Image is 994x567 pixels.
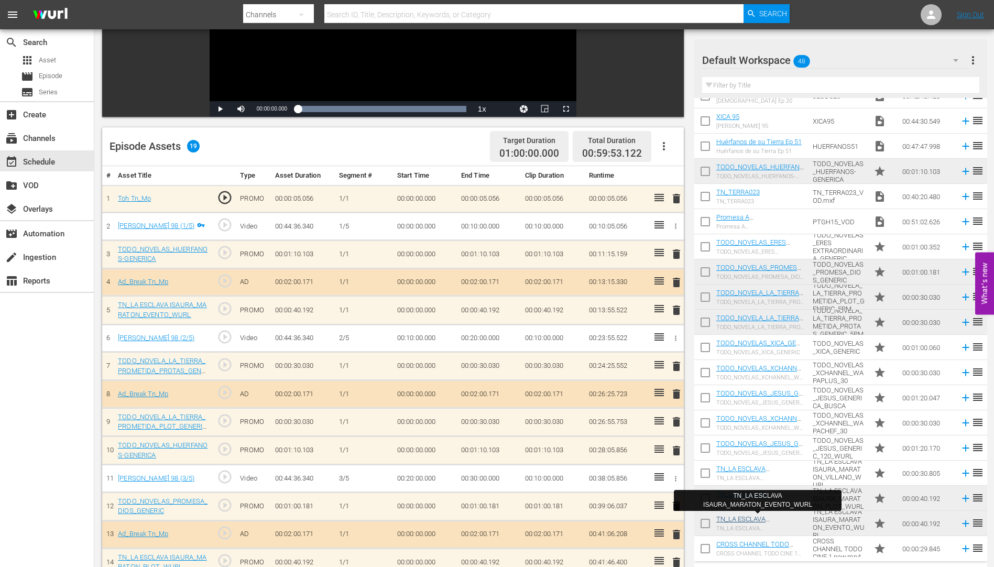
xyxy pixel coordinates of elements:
td: 00:00:30.030 [898,360,956,385]
td: 00:00:40.192 [521,296,585,324]
a: TODO_NOVELAS_HUERFANOS-GENERICA [118,441,207,459]
span: Video [873,140,886,152]
span: reorder [971,190,984,202]
td: TODO_NOVELAS_PROMESA_DIOS_GENERIC [809,259,869,285]
svg: Add to Episode [960,216,971,227]
span: reorder [971,290,984,303]
td: 00:13:15.330 [585,268,649,296]
span: menu [6,8,19,21]
div: TODO_NOVELAS_PROMESA_DIOS_GENERIC [716,274,804,280]
a: TODO_NOVELAS_XICA_GENERIC [716,339,804,355]
td: 00:40:20.480 [898,184,956,209]
button: Search [744,4,790,23]
td: 00:00:05.056 [457,185,521,213]
button: Mute [231,101,252,117]
td: 00:10:05.056 [585,213,649,241]
td: 1/1 [335,268,393,296]
span: star [873,417,886,429]
span: delete [670,388,683,400]
td: 00:01:00.181 [271,492,335,520]
a: TODO_NOVELAS_XCHANNEL_WAPAPLUS_30 [716,364,804,380]
span: play_circle_outline [217,217,233,233]
td: 8 [102,380,114,408]
td: 00:11:15.159 [585,240,649,268]
span: VOD [5,179,18,192]
a: TODO_NOVELAS_ERES EXTRAORDINARIA_GENERIC [716,238,801,254]
td: 00:51:02.626 [898,209,956,234]
td: 00:00:00.000 [393,296,457,324]
td: TODO_NOVELAS_JESUS_GENERIC_120_WURL [809,435,869,461]
td: 00:01:00.060 [898,335,956,360]
span: Reports [5,275,18,287]
td: 1/5 [335,213,393,241]
a: [PERSON_NAME] 98 (3/5) [118,474,194,482]
td: 00:02:00.171 [457,380,521,408]
td: 00:00:00.000 [393,185,457,213]
td: 00:01:10.103 [521,437,585,465]
a: TN_LA ESCLAVA ISAURA_MARATON_VILLANO_WURL [716,465,804,488]
td: 00:00:05.056 [271,185,335,213]
td: 1/1 [335,352,393,380]
div: Huérfanos de su Tierra Ep 51 [716,148,802,155]
td: 00:00:30.030 [271,408,335,436]
td: 9 [102,408,114,436]
button: Play [210,101,231,117]
td: 00:02:00.171 [457,268,521,296]
td: 00:01:10.103 [521,240,585,268]
button: delete [670,387,683,402]
span: reorder [971,441,984,454]
div: [DEMOGRAPHIC_DATA] Ep 20 [716,97,792,104]
span: Series [39,87,58,97]
div: TODO_NOVELAS_HUERFANOS-GENERICA [716,173,804,180]
div: Total Duration [582,133,642,148]
a: Ad_Break Tn_Mp [118,278,168,286]
span: Asset [39,55,56,66]
button: delete [670,275,683,290]
span: Schedule [5,156,18,168]
div: TN_LA ESCLAVA ISAURA_MARATON_EVENTO_WURL [678,492,837,509]
span: delete [670,276,683,289]
span: reorder [971,139,984,152]
span: reorder [971,341,984,353]
td: 2 [102,213,114,241]
td: 00:00:30.030 [898,310,956,335]
td: Video [236,324,271,352]
span: Video [873,215,886,228]
td: 00:01:20.170 [898,435,956,461]
td: PROMO [236,185,271,213]
a: TODO_NOVELAS_HUERFANOS-GENERICA [118,245,207,263]
td: 00:00:00.000 [393,240,457,268]
div: TN_LA ESCLAVA ISAURA_MARATON_VILLANO_WURL [716,475,804,482]
img: ans4CAIJ8jUAAAAAAAAAAAAAAAAAAAAAAAAgQb4GAAAAAAAAAAAAAAAAAAAAAAAAJMjXAAAAAAAAAAAAAAAAAAAAAAAAgAT5G... [25,3,75,27]
div: Progress Bar [298,106,466,112]
td: 00:00:00.000 [393,408,457,436]
td: 00:02:00.171 [521,268,585,296]
span: reorder [971,366,984,378]
button: delete [670,303,683,318]
td: 00:00:00.000 [393,380,457,408]
span: delete [670,528,683,541]
td: 00:20:00.000 [393,465,457,493]
button: more_vert [967,48,979,73]
td: 00:47:47.998 [898,134,956,159]
td: 11 [102,465,114,493]
td: 00:44:36.340 [271,324,335,352]
a: CROSS CHANNEL TODO CINE 1 new.mp4 [716,540,793,556]
span: reorder [971,215,984,227]
td: 00:00:30.030 [898,285,956,310]
span: delete [670,444,683,457]
td: TN_TERRA023_VOD.mxf [809,184,869,209]
td: AD [236,380,271,408]
td: PTGH15_VOD [809,209,869,234]
td: 00:38:05.856 [585,465,649,493]
span: play_circle_outline [217,469,233,485]
span: Search [759,4,787,23]
svg: Add to Episode [960,342,971,353]
td: TODO_NOVELAS_ERES EXTRAORDINARIA_GENERIC [809,234,869,259]
td: 00:01:00.181 [457,492,521,520]
span: play_circle_outline [217,441,233,457]
a: Huérfanos de su Tierra Ep 51 [716,138,802,146]
span: Promo [873,442,886,454]
a: Promesa A [DEMOGRAPHIC_DATA] S1E15 [716,213,785,237]
td: TODO_NOVELAS_HUERFANOS-GENERICA [809,159,869,184]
